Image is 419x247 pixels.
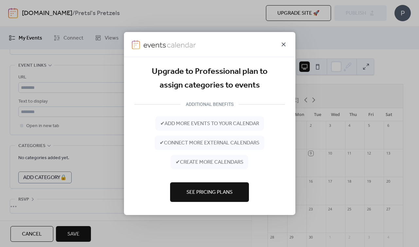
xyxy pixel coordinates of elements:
div: ADDITIONAL BENEFITS [181,100,239,108]
span: ✔ add more events to your calendar [160,120,259,128]
span: See Pricing Plans [186,189,233,196]
div: Upgrade to Professional plan to assign categories to events [134,65,285,92]
span: ✔ create more calendars [176,158,243,166]
span: ✔ connect more external calendars [160,139,259,147]
img: logo-icon [132,40,140,49]
button: See Pricing Plans [170,182,249,202]
img: logo-type [143,40,196,49]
